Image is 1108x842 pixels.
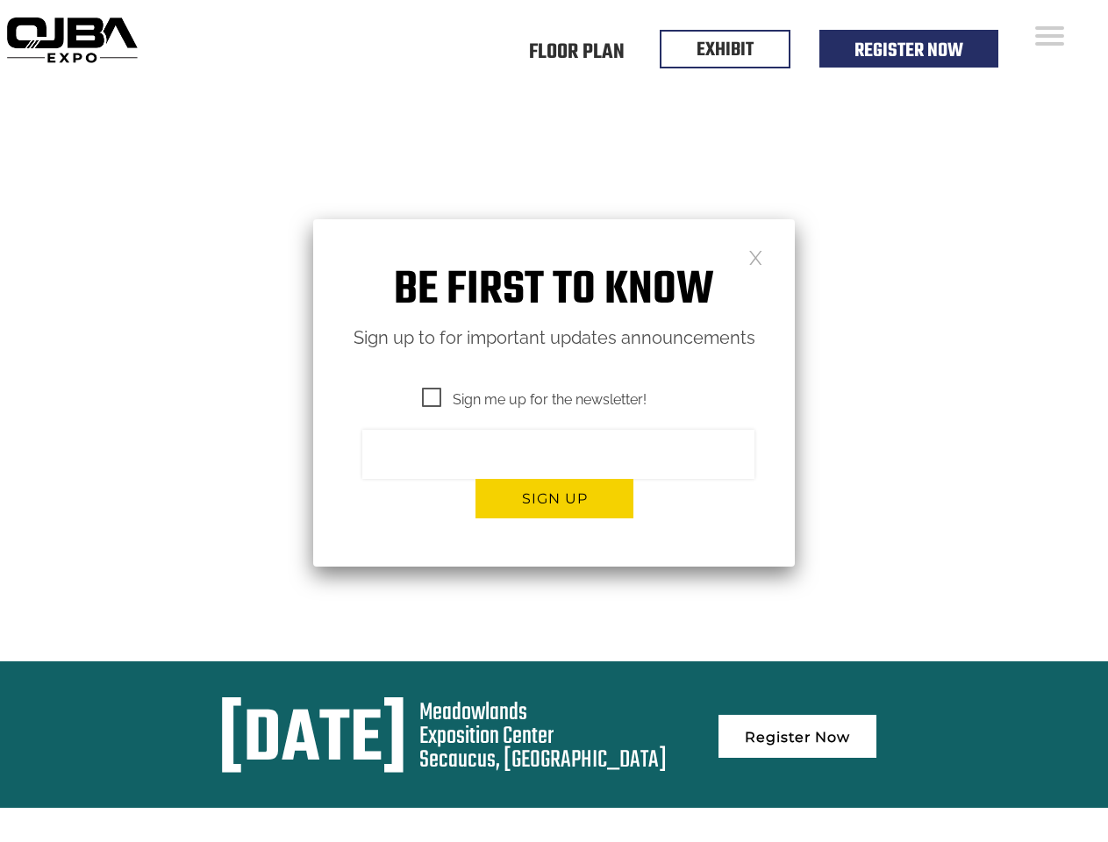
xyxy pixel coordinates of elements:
a: EXHIBIT [697,35,754,65]
a: Register Now [718,715,876,758]
button: Sign up [475,479,633,518]
div: [DATE] [218,701,407,781]
span: Sign me up for the newsletter! [422,389,647,410]
div: Meadowlands Exposition Center Secaucus, [GEOGRAPHIC_DATA] [419,701,667,772]
h1: Be first to know [313,263,795,318]
a: Close [748,249,763,264]
a: Register Now [854,36,963,66]
p: Sign up to for important updates announcements [313,323,795,353]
